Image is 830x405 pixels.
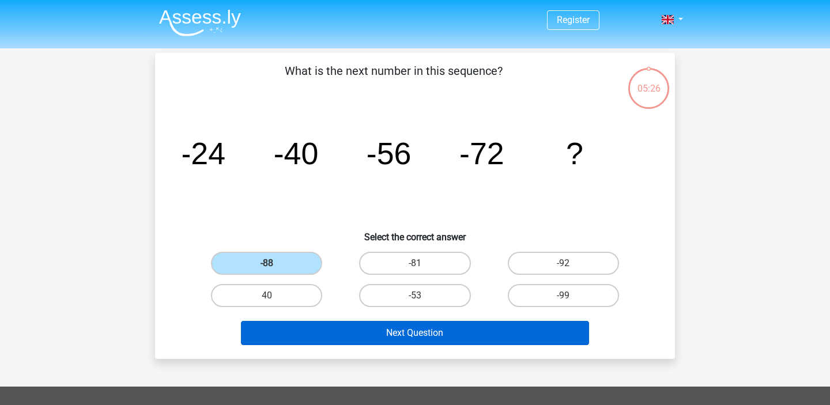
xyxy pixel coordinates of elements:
[274,136,319,171] tspan: -40
[159,9,241,36] img: Assessly
[359,252,470,275] label: -81
[508,284,619,307] label: -99
[211,284,322,307] label: 40
[241,321,590,345] button: Next Question
[508,252,619,275] label: -92
[367,136,412,171] tspan: -56
[627,67,670,96] div: 05:26
[180,136,225,171] tspan: -24
[211,252,322,275] label: -88
[566,136,583,171] tspan: ?
[557,14,590,25] a: Register
[173,222,657,243] h6: Select the correct answer
[359,284,470,307] label: -53
[173,62,613,97] p: What is the next number in this sequence?
[459,136,504,171] tspan: -72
